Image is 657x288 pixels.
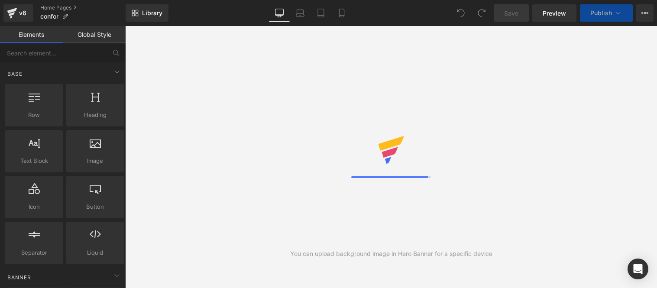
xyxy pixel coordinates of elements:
a: Laptop [290,4,311,22]
a: Global Style [63,26,126,43]
span: Separator [8,248,60,257]
a: Desktop [269,4,290,22]
span: Library [142,9,162,17]
a: v6 [3,4,33,22]
span: Icon [8,202,60,211]
span: Save [504,9,518,18]
a: Preview [532,4,576,22]
button: Redo [473,4,490,22]
span: Banner [6,273,32,282]
span: Heading [69,110,121,120]
a: Mobile [331,4,352,22]
span: Image [69,156,121,165]
span: Preview [543,9,566,18]
button: Undo [452,4,469,22]
span: Liquid [69,248,121,257]
span: Publish [590,10,612,16]
a: Home Pages [40,4,126,11]
span: Row [8,110,60,120]
span: Text Block [8,156,60,165]
a: Tablet [311,4,331,22]
span: Base [6,70,23,78]
button: More [636,4,654,22]
button: Publish [580,4,633,22]
span: confor [40,13,58,20]
div: v6 [17,7,28,19]
div: Open Intercom Messenger [628,259,648,279]
div: You can upload background image in Hero Banner for a specific device [290,249,492,259]
span: Button [69,202,121,211]
a: New Library [126,4,168,22]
